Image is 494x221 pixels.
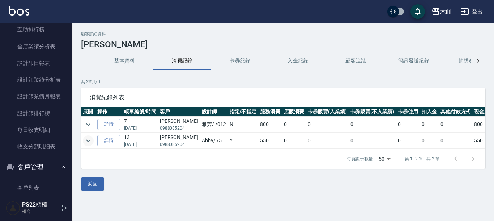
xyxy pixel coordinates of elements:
td: 0 [306,133,349,149]
td: 0 [439,117,473,133]
td: 0 [396,117,420,133]
button: 卡券紀錄 [211,52,269,70]
p: 0988085204 [160,141,198,148]
button: expand row [83,135,94,146]
td: N [228,117,259,133]
td: 0 [420,133,439,149]
p: 第 1–2 筆 共 2 筆 [405,156,440,162]
th: 操作 [95,107,122,117]
th: 帳單編號/時間 [122,107,158,117]
a: 設計師業績分析表 [3,71,69,88]
button: expand row [83,119,94,130]
a: 詳情 [97,135,120,146]
button: 顧客追蹤 [327,52,385,70]
td: [PERSON_NAME] [158,133,200,149]
div: 50 [376,149,393,169]
button: 簡訊發送紀錄 [385,52,443,70]
p: 每頁顯示數量 [347,156,373,162]
td: 0 [420,117,439,133]
a: 每日收支明細 [3,122,69,138]
button: 客戶管理 [3,158,69,177]
a: 設計師業績月報表 [3,88,69,105]
th: 其他付款方式 [439,107,473,117]
a: 設計師日報表 [3,55,69,71]
p: 櫃台 [22,208,59,215]
td: 雅芳 / /012 [200,117,228,133]
a: 設計師排行榜 [3,105,69,122]
th: 卡券使用 [396,107,420,117]
div: 木屾 [440,7,452,16]
a: 互助排行榜 [3,21,69,38]
a: 全店業績分析表 [3,38,69,55]
td: 7 [122,117,158,133]
button: save [410,4,425,19]
button: 登出 [457,5,485,18]
h5: PS22櫃檯 [22,201,59,208]
td: 0 [349,117,396,133]
td: 13 [122,133,158,149]
th: 服務消費 [258,107,282,117]
td: 550 [258,133,282,149]
td: 0 [439,133,473,149]
p: [DATE] [124,125,156,131]
th: 展開 [81,107,95,117]
a: 詳情 [97,119,120,130]
p: [DATE] [124,141,156,148]
th: 店販消費 [282,107,306,117]
button: 基本資料 [95,52,153,70]
td: 0 [282,117,306,133]
th: 指定/不指定 [228,107,259,117]
td: 800 [258,117,282,133]
td: [PERSON_NAME] [158,117,200,133]
td: 0 [349,133,396,149]
th: 卡券販賣(不入業績) [349,107,396,117]
p: 共 2 筆, 1 / 1 [81,79,485,85]
th: 卡券販賣(入業績) [306,107,349,117]
h3: [PERSON_NAME] [81,39,485,49]
td: 0 [306,117,349,133]
td: Y [228,133,259,149]
th: 扣入金 [420,107,439,117]
td: Abby / /5 [200,133,228,149]
h2: 顧客詳細資料 [81,32,485,36]
td: 0 [282,133,306,149]
button: 消費記錄 [153,52,211,70]
a: 收支分類明細表 [3,138,69,155]
button: 返回 [81,177,104,191]
img: Logo [9,6,29,16]
p: 0988085204 [160,125,198,131]
button: 入金紀錄 [269,52,327,70]
td: 0 [396,133,420,149]
span: 消費紀錄列表 [90,94,477,101]
a: 客戶列表 [3,179,69,196]
button: 木屾 [429,4,455,19]
th: 設計師 [200,107,228,117]
img: Person [6,201,20,215]
th: 客戶 [158,107,200,117]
